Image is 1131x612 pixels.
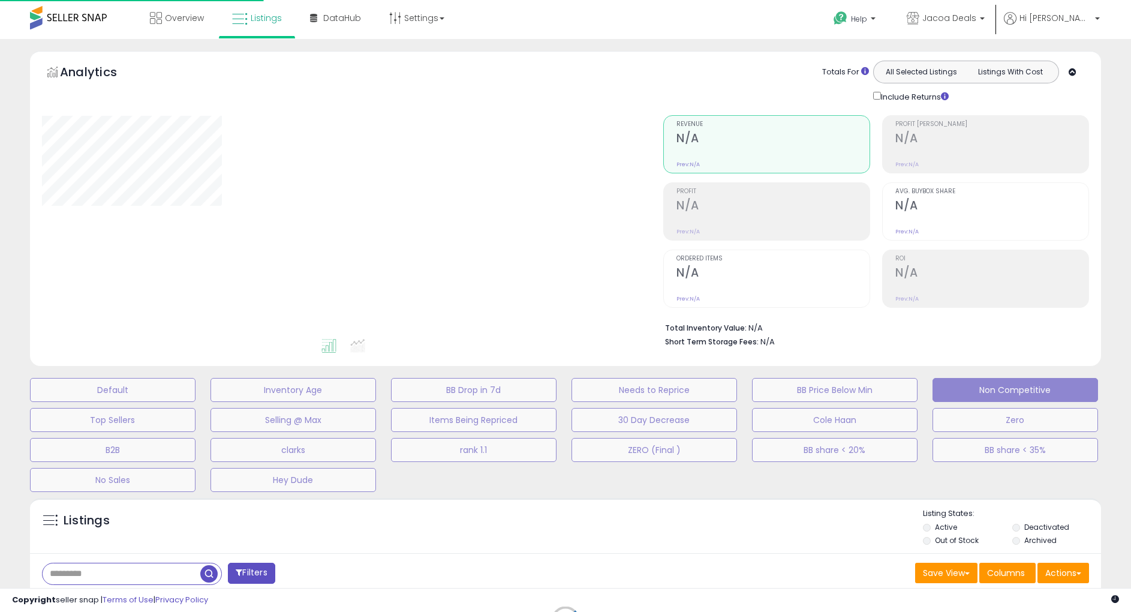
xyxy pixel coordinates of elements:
[895,199,1088,215] h2: N/A
[665,323,747,333] b: Total Inventory Value:
[60,64,140,83] h5: Analytics
[752,438,918,462] button: BB share < 20%
[571,408,737,432] button: 30 Day Decrease
[676,295,700,302] small: Prev: N/A
[210,408,376,432] button: Selling @ Max
[1019,12,1091,24] span: Hi [PERSON_NAME]
[391,378,557,402] button: BB Drop in 7d
[571,378,737,402] button: Needs to Reprice
[676,256,870,262] span: Ordered Items
[895,228,919,235] small: Prev: N/A
[895,121,1088,128] span: Profit [PERSON_NAME]
[824,2,888,39] a: Help
[965,64,1055,80] button: Listings With Cost
[391,438,557,462] button: rank 1.1
[210,378,376,402] button: Inventory Age
[833,11,848,26] i: Get Help
[933,438,1098,462] button: BB share < 35%
[864,89,963,103] div: Include Returns
[822,67,869,78] div: Totals For
[895,161,919,168] small: Prev: N/A
[1004,12,1100,39] a: Hi [PERSON_NAME]
[676,161,700,168] small: Prev: N/A
[30,408,195,432] button: Top Sellers
[251,12,282,24] span: Listings
[895,131,1088,148] h2: N/A
[571,438,737,462] button: ZERO (Final )
[323,12,361,24] span: DataHub
[895,256,1088,262] span: ROI
[933,408,1098,432] button: Zero
[665,337,759,347] b: Short Term Storage Fees:
[752,408,918,432] button: Cole Haan
[676,188,870,195] span: Profit
[877,64,966,80] button: All Selected Listings
[922,12,976,24] span: Jacoa Deals
[165,12,204,24] span: Overview
[30,438,195,462] button: B2B
[760,336,775,347] span: N/A
[391,408,557,432] button: Items Being Repriced
[752,378,918,402] button: BB Price Below Min
[12,595,208,606] div: seller snap | |
[30,378,195,402] button: Default
[665,320,1080,334] li: N/A
[676,266,870,282] h2: N/A
[895,188,1088,195] span: Avg. Buybox Share
[210,468,376,492] button: Hey Dude
[676,131,870,148] h2: N/A
[676,121,870,128] span: Revenue
[895,266,1088,282] h2: N/A
[12,594,56,605] strong: Copyright
[30,468,195,492] button: No Sales
[933,378,1098,402] button: Non Competitive
[851,14,867,24] span: Help
[676,228,700,235] small: Prev: N/A
[676,199,870,215] h2: N/A
[210,438,376,462] button: clarks
[895,295,919,302] small: Prev: N/A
